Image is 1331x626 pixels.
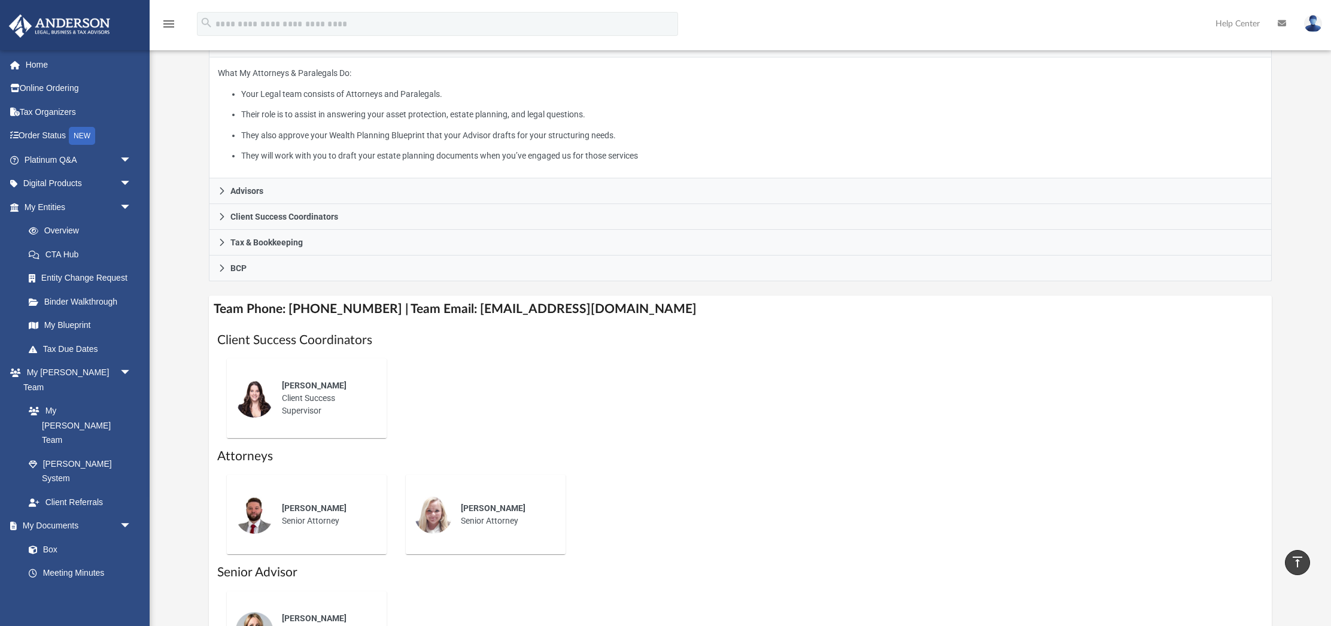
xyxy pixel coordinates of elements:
a: Overview [17,219,150,243]
span: arrow_drop_down [120,195,144,220]
div: Senior Attorney [452,494,557,536]
li: They will work with you to draft your estate planning documents when you’ve engaged us for those ... [241,148,1263,163]
a: My [PERSON_NAME] Teamarrow_drop_down [8,361,144,399]
a: Tax Due Dates [17,337,150,361]
a: Online Ordering [8,77,150,101]
span: Client Success Coordinators [230,212,338,221]
a: My Blueprint [17,314,144,338]
a: BCP [209,256,1272,281]
i: menu [162,17,176,31]
img: thumbnail [235,496,274,534]
li: Their role is to assist in answering your asset protection, estate planning, and legal questions. [241,107,1263,122]
p: What My Attorneys & Paralegals Do: [218,66,1263,163]
img: Anderson Advisors Platinum Portal [5,14,114,38]
li: They also approve your Wealth Planning Blueprint that your Advisor drafts for your structuring ne... [241,128,1263,143]
span: Advisors [230,187,263,195]
span: arrow_drop_down [120,361,144,385]
a: Digital Productsarrow_drop_down [8,172,150,196]
a: My Documentsarrow_drop_down [8,514,144,538]
span: [PERSON_NAME] [461,503,525,513]
span: [PERSON_NAME] [282,613,347,623]
a: Entity Change Request [17,266,150,290]
h1: Client Success Coordinators [217,332,1264,349]
div: Client Success Supervisor [274,371,378,426]
div: NEW [69,127,95,145]
i: vertical_align_top [1290,555,1305,569]
a: vertical_align_top [1285,550,1310,575]
a: Advisors [209,178,1272,204]
a: [PERSON_NAME] System [17,452,144,490]
a: CTA Hub [17,242,150,266]
span: arrow_drop_down [120,172,144,196]
span: [PERSON_NAME] [282,503,347,513]
a: Binder Walkthrough [17,290,150,314]
h1: Attorneys [217,448,1264,465]
div: Attorneys & Paralegals [209,57,1272,179]
h4: Team Phone: [PHONE_NUMBER] | Team Email: [EMAIL_ADDRESS][DOMAIN_NAME] [209,296,1272,323]
a: menu [162,23,176,31]
img: User Pic [1304,15,1322,32]
a: Client Referrals [17,490,144,514]
a: Client Success Coordinators [209,204,1272,230]
a: Home [8,53,150,77]
img: thumbnail [414,496,452,534]
img: thumbnail [235,379,274,418]
span: arrow_drop_down [120,514,144,539]
i: search [200,16,213,29]
span: Tax & Bookkeeping [230,238,303,247]
span: BCP [230,264,247,272]
li: Your Legal team consists of Attorneys and Paralegals. [241,87,1263,102]
a: Platinum Q&Aarrow_drop_down [8,148,150,172]
a: Meeting Minutes [17,561,144,585]
div: Senior Attorney [274,494,378,536]
a: Tax Organizers [8,100,150,124]
a: My [PERSON_NAME] Team [17,399,138,452]
a: Box [17,537,138,561]
a: Order StatusNEW [8,124,150,148]
a: Tax & Bookkeeping [209,230,1272,256]
a: My Entitiesarrow_drop_down [8,195,150,219]
span: arrow_drop_down [120,148,144,172]
h1: Senior Advisor [217,564,1264,581]
a: Forms Library [17,585,138,609]
span: [PERSON_NAME] [282,381,347,390]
